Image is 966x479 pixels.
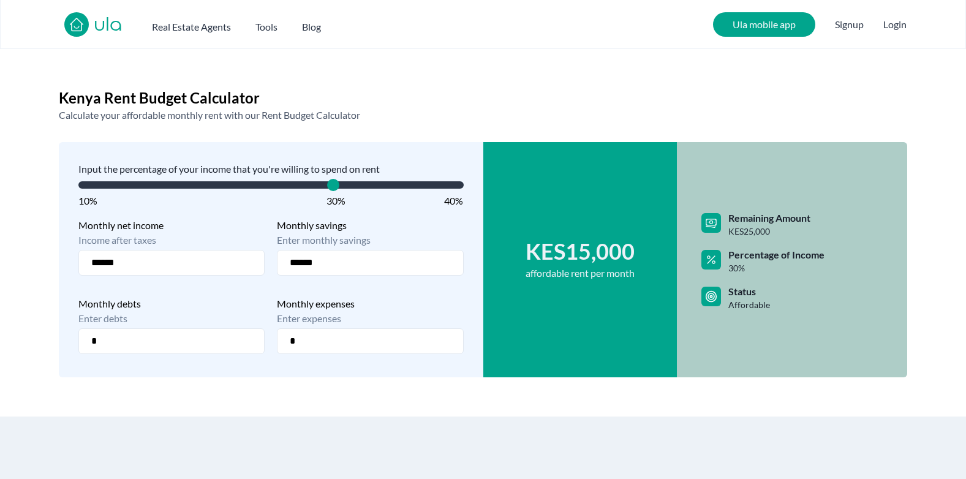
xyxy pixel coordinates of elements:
[728,211,810,225] span: Remaining Amount
[78,233,265,247] span: Income after taxes
[78,296,265,311] span: Monthly debts
[526,266,635,281] span: rent per month
[326,194,345,206] span: 30%
[526,267,571,279] span: affordable
[728,225,810,238] span: KES 25,000
[302,20,321,34] h2: Blog
[152,15,231,34] button: Real Estate Agents
[78,311,265,326] span: Enter debts
[728,299,770,311] span: Affordable
[94,15,123,37] a: ula
[327,179,339,191] span: Sales Price
[277,218,463,233] span: Monthly savings
[277,233,463,247] span: Enter monthly savings
[835,12,864,37] span: Signup
[78,195,97,206] span: 10%
[152,20,231,34] h2: Real Estate Agents
[152,15,345,34] nav: Main
[713,12,815,37] a: Ula mobile app
[78,218,265,233] span: Monthly net income
[728,262,824,274] span: 30 %
[728,284,770,299] span: Status
[255,20,277,34] h2: Tools
[277,311,463,326] span: Enter expenses
[78,162,464,176] span: Input the percentage of your income that you're willing to spend on rent
[302,15,321,34] a: Blog
[255,15,277,34] button: Tools
[526,239,635,263] span: KES 15,000
[277,296,463,311] span: Monthly expenses
[728,247,824,262] span: Percentage of Income
[883,17,907,32] button: Login
[59,88,907,108] h1: Kenya Rent Budget Calculator
[444,194,463,206] span: 40%
[59,108,907,123] h2: Calculate your affordable monthly rent with our Rent Budget Calculator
